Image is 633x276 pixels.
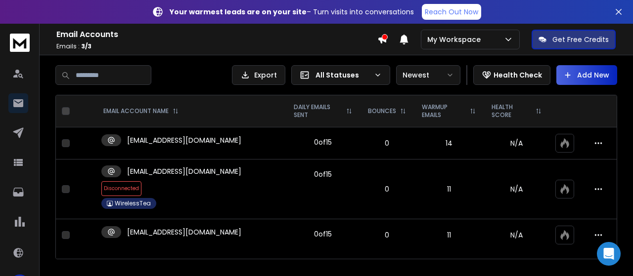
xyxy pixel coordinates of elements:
p: WirelessTea [115,199,151,207]
div: EMAIL ACCOUNT NAME [103,107,179,115]
button: Add New [556,65,617,85]
p: HEALTH SCORE [492,103,532,119]
p: N/A [490,184,543,194]
span: Disconnected [101,181,141,196]
p: Emails : [56,42,377,50]
p: – Turn visits into conversations [170,7,414,17]
p: DAILY EMAILS SENT [294,103,342,119]
p: My Workspace [427,35,485,44]
img: logo [10,34,30,52]
button: Get Free Credits [532,30,616,49]
p: BOUNCES [368,107,396,115]
p: 0 [366,138,408,148]
td: 11 [414,159,484,219]
td: 14 [414,127,484,159]
p: [EMAIL_ADDRESS][DOMAIN_NAME] [127,135,241,145]
td: 11 [414,219,484,251]
button: Health Check [473,65,550,85]
h1: Email Accounts [56,29,377,40]
p: [EMAIL_ADDRESS][DOMAIN_NAME] [127,227,241,237]
p: All Statuses [316,70,370,80]
p: N/A [490,230,543,240]
div: 0 of 15 [314,169,332,179]
button: Export [232,65,285,85]
div: 0 of 15 [314,229,332,239]
p: Health Check [494,70,542,80]
p: [EMAIL_ADDRESS][DOMAIN_NAME] [127,166,241,176]
p: Reach Out Now [425,7,478,17]
div: 0 of 15 [314,137,332,147]
div: Open Intercom Messenger [597,242,621,266]
p: 0 [366,230,408,240]
span: 3 / 3 [81,42,91,50]
button: Newest [396,65,460,85]
p: Get Free Credits [552,35,609,44]
p: WARMUP EMAILS [422,103,466,119]
strong: Your warmest leads are on your site [170,7,307,17]
a: Reach Out Now [422,4,481,20]
p: N/A [490,138,543,148]
p: 0 [366,184,408,194]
